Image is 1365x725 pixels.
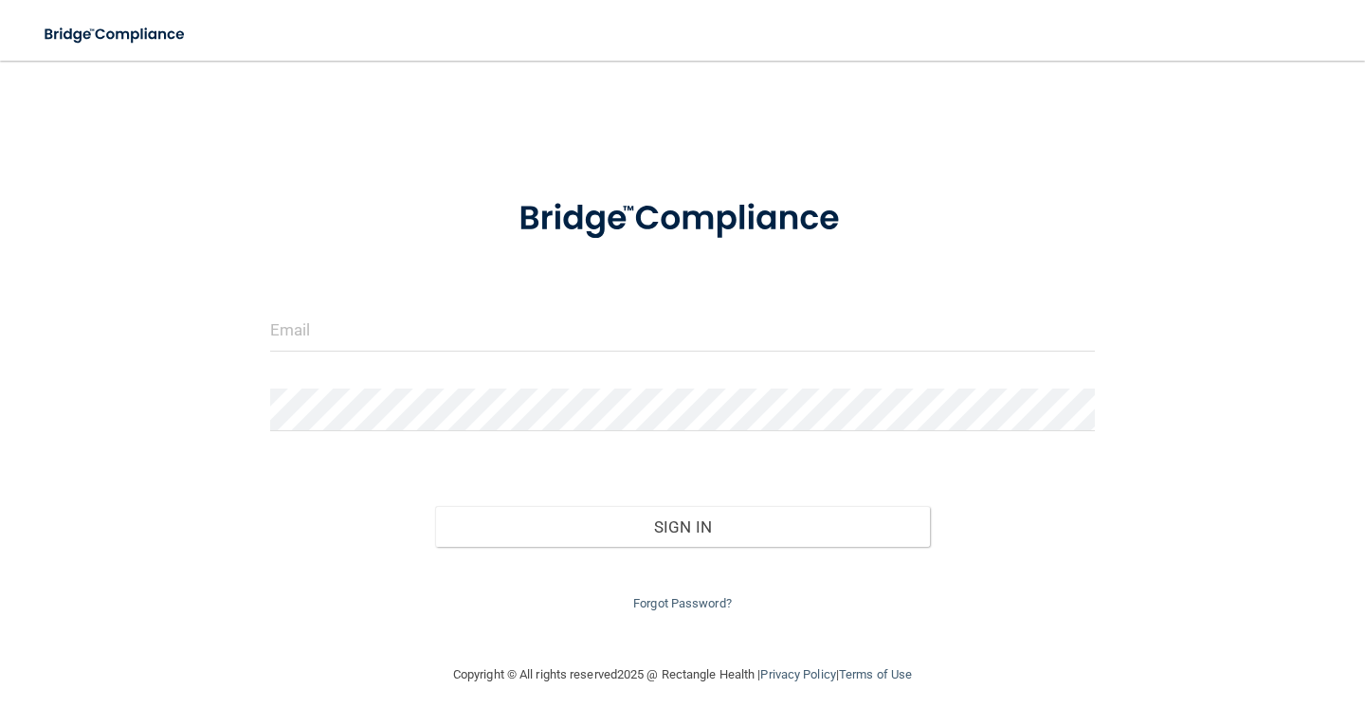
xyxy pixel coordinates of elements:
[483,174,882,263] img: bridge_compliance_login_screen.278c3ca4.svg
[839,667,912,681] a: Terms of Use
[28,15,203,54] img: bridge_compliance_login_screen.278c3ca4.svg
[760,667,835,681] a: Privacy Policy
[633,596,732,610] a: Forgot Password?
[435,506,930,548] button: Sign In
[337,644,1028,705] div: Copyright © All rights reserved 2025 @ Rectangle Health | |
[270,309,1095,352] input: Email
